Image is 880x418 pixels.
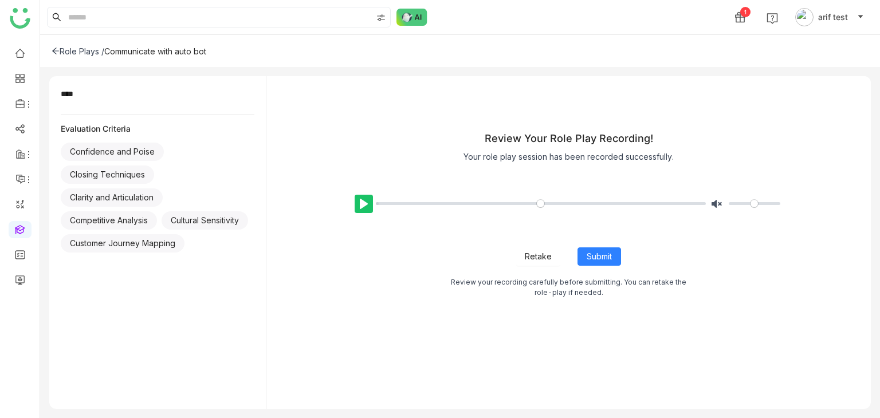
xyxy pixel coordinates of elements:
button: arif test [793,8,866,26]
div: Communicate with auto bot [104,46,206,56]
div: Cultural Sensitivity [162,211,248,230]
input: Seek [376,198,706,209]
div: Competitive Analysis [61,211,157,230]
span: Retake [525,250,552,263]
div: Review your recording carefully before submitting. You can retake the role-play if needed. [336,277,802,298]
span: arif test [818,11,848,23]
span: Submit [587,250,612,263]
div: Confidence and Poise [61,143,164,161]
div: Role Plays / [52,46,104,56]
div: Evaluation Criteria [61,124,254,133]
button: Submit [577,247,621,266]
div: Clarity and Articulation [61,188,163,207]
img: help.svg [767,13,778,24]
img: ask-buddy-normal.svg [396,9,427,26]
div: Closing Techniques [61,165,154,184]
div: Your role play session has been recorded successfully. [278,151,859,163]
button: Play [355,195,373,213]
div: Customer Journey Mapping [61,234,184,253]
div: 1 [740,7,751,17]
button: Retake [516,247,560,266]
div: Review Your Role Play Recording! [278,131,859,146]
img: logo [10,8,30,29]
img: avatar [795,8,814,26]
input: Volume [729,198,780,209]
img: search-type.svg [376,13,386,22]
